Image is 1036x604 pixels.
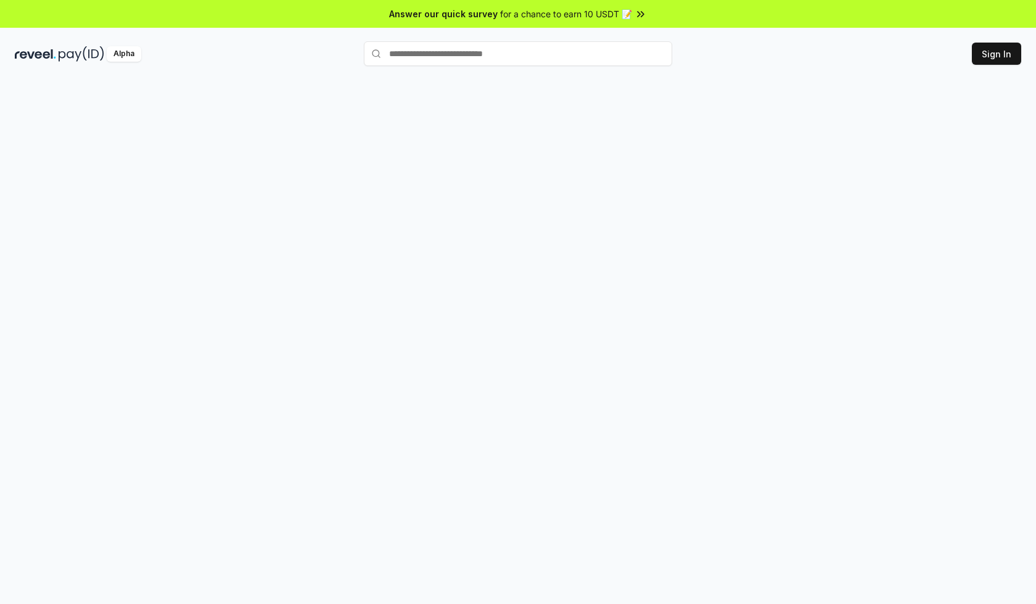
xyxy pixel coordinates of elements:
[389,7,498,20] span: Answer our quick survey
[107,46,141,62] div: Alpha
[15,46,56,62] img: reveel_dark
[500,7,632,20] span: for a chance to earn 10 USDT 📝
[972,43,1021,65] button: Sign In
[59,46,104,62] img: pay_id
